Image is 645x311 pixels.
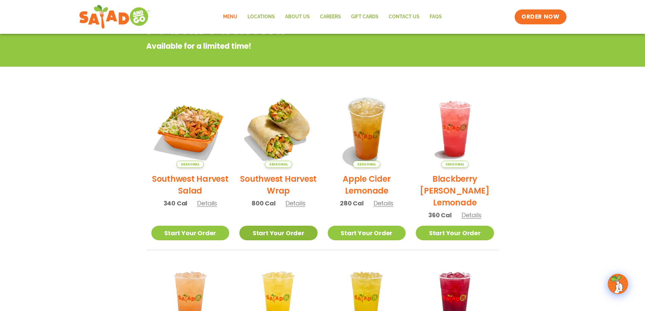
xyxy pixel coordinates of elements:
a: Careers [315,9,346,25]
a: Contact Us [384,9,425,25]
a: About Us [280,9,315,25]
img: Product photo for Blackberry Bramble Lemonade [416,90,494,168]
span: Seasonal [353,161,380,168]
img: Product photo for Southwest Harvest Wrap [239,90,318,168]
img: wpChatIcon [608,274,627,293]
span: 280 Cal [340,199,364,208]
p: Available for a limited time! [146,41,445,52]
h2: Blackberry [PERSON_NAME] Lemonade [416,173,494,208]
a: Menu [218,9,242,25]
a: Start Your Order [151,226,230,240]
span: Details [285,199,305,207]
h2: Southwest Harvest Wrap [239,173,318,197]
h2: Apple Cider Lemonade [328,173,406,197]
nav: Menu [218,9,447,25]
a: Locations [242,9,280,25]
a: ORDER NOW [515,9,566,24]
span: Seasonal [441,161,469,168]
img: Product photo for Southwest Harvest Salad [151,90,230,168]
a: Start Your Order [328,226,406,240]
span: Details [461,211,481,219]
span: Seasonal [176,161,204,168]
span: 360 Cal [428,210,452,220]
span: Seasonal [265,161,292,168]
a: Start Your Order [239,226,318,240]
img: Product photo for Apple Cider Lemonade [328,90,406,168]
a: Start Your Order [416,226,494,240]
span: Details [197,199,217,207]
a: FAQs [425,9,447,25]
span: ORDER NOW [521,13,559,21]
h2: Southwest Harvest Salad [151,173,230,197]
span: 340 Cal [164,199,188,208]
img: new-SAG-logo-768×292 [79,3,150,30]
a: GIFT CARDS [346,9,384,25]
span: 800 Cal [252,199,276,208]
span: Details [373,199,393,207]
